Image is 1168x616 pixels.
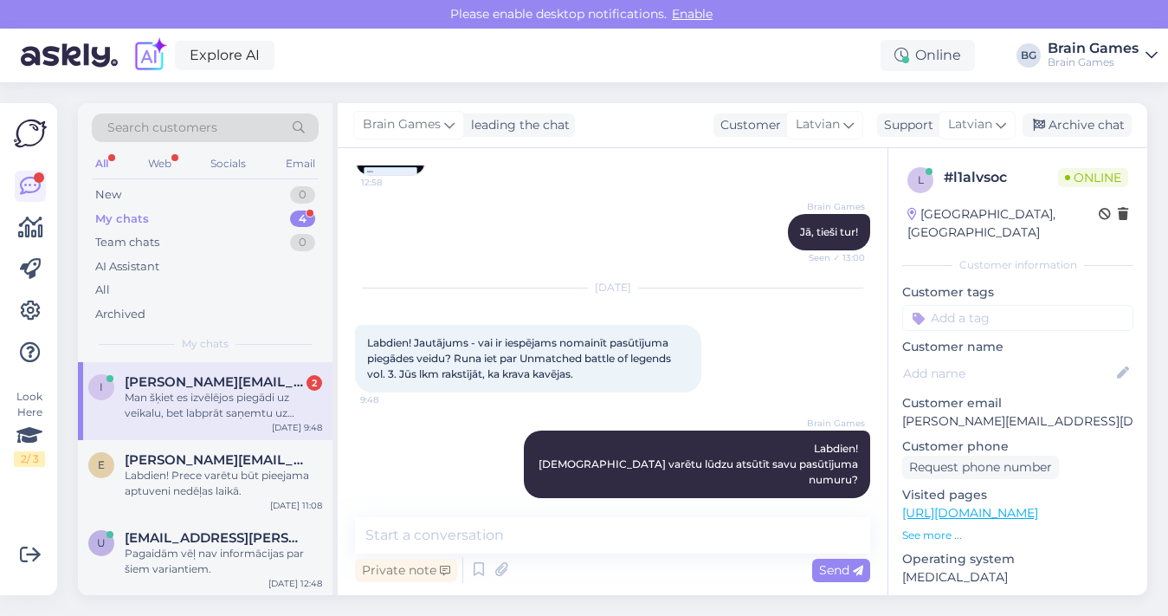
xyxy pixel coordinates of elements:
a: Brain GamesBrain Games [1048,42,1158,69]
span: 9:48 [360,393,425,406]
span: Brain Games [800,417,865,430]
div: Private note [355,559,457,582]
p: Browser [902,593,1133,612]
span: Latvian [948,115,992,134]
a: Explore AI [175,41,274,70]
p: Customer email [902,394,1133,412]
div: Archived [95,306,145,323]
div: [DATE] 11:08 [270,499,322,512]
div: AI Assistant [95,258,159,276]
span: Online [1058,168,1128,187]
span: My chats [182,336,229,352]
div: All [92,152,112,175]
div: 2 / 3 [14,451,45,467]
div: 0 [290,234,315,251]
div: Look Here [14,389,45,467]
span: ivans.zotovs@gmail.com [125,374,305,390]
p: Operating system [902,550,1133,568]
div: Brain Games [1048,55,1139,69]
p: [MEDICAL_DATA] [902,568,1133,587]
span: u [97,536,106,549]
div: [GEOGRAPHIC_DATA], [GEOGRAPHIC_DATA] [907,205,1099,242]
div: Web [145,152,175,175]
div: leading the chat [464,116,570,134]
div: All [95,282,110,299]
span: e [98,458,105,471]
div: Email [282,152,319,175]
p: [PERSON_NAME][EMAIL_ADDRESS][DOMAIN_NAME] [902,412,1133,431]
span: Jā, tieši tur! [800,225,858,238]
span: l [918,173,924,186]
input: Add a tag [902,305,1133,331]
p: Customer phone [902,438,1133,456]
span: Latvian [796,115,840,134]
div: Brain Games [1048,42,1139,55]
div: 4 [290,211,315,228]
div: Pagaidām vēļ nav informācijas par šiem variantiem. [125,546,322,577]
a: [URL][DOMAIN_NAME] [902,505,1038,521]
span: Search customers [107,119,217,137]
div: Team chats [95,234,159,251]
span: 12:58 [361,176,426,189]
span: Seen ✓ 13:00 [800,251,865,264]
p: Customer tags [902,283,1133,302]
div: [DATE] [355,280,870,295]
span: elgars.ab@gmail.com [125,452,305,468]
span: Labdien! Jautājums - vai ir iespējams nomainīt pasūtījuma piegādes veidu? Runa iet par Unmatched ... [367,336,674,380]
span: Enable [667,6,718,22]
div: [DATE] 9:48 [272,421,322,434]
div: Man šķiet es izvēlējos piegādi uz veikalu, bet labprāt saņemtu uz pakomātu [125,390,322,421]
div: Socials [207,152,249,175]
span: i [100,380,103,393]
span: Brain Games [800,200,865,213]
div: New [95,186,121,204]
span: Brain Games [363,115,441,134]
span: Seen ✓ 9:51 [800,499,865,512]
img: explore-ai [132,37,168,74]
span: Send [819,562,863,578]
div: 2 [307,375,322,391]
div: Labdien! Prece varētu būt pieejama aptuveni nedēļas laikā. [125,468,322,499]
p: Visited pages [902,486,1133,504]
p: Customer name [902,338,1133,356]
div: Customer [713,116,781,134]
p: See more ... [902,528,1133,543]
div: Archive chat [1023,113,1132,137]
div: Request phone number [902,456,1059,479]
input: Add name [903,364,1113,383]
div: Customer information [902,257,1133,273]
div: Support [877,116,933,134]
div: BG [1016,43,1041,68]
span: uldis.calpa@gmail.com [125,530,305,546]
div: [DATE] 12:48 [268,577,322,590]
div: Online [881,40,975,71]
img: Askly Logo [14,117,47,150]
div: # l1alvsoc [944,167,1058,188]
div: 0 [290,186,315,204]
div: My chats [95,211,149,228]
span: Labdien! [DEMOGRAPHIC_DATA] varētu lūdzu atsūtīt savu pasūtījuma numuru? [539,442,861,486]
